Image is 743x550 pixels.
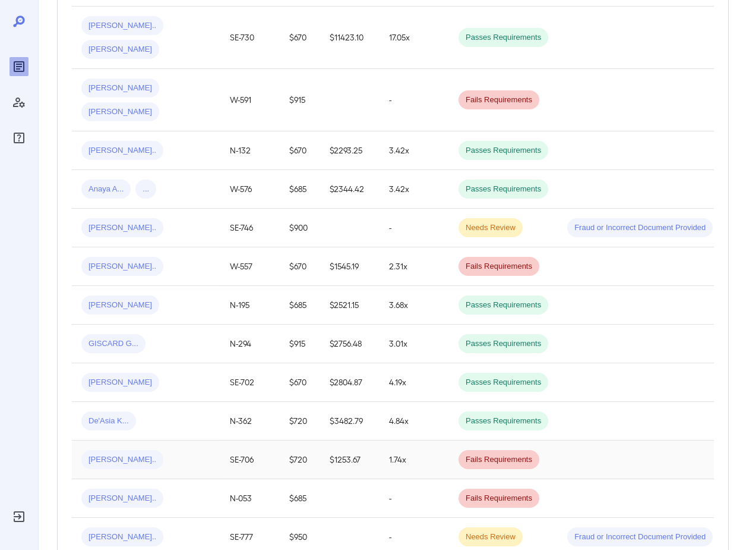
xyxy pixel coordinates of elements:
span: Fails Requirements [459,261,539,272]
span: [PERSON_NAME].. [81,222,163,234]
td: 3.42x [380,131,449,170]
span: [PERSON_NAME].. [81,454,163,466]
td: $685 [280,170,320,209]
span: Anaya A... [81,184,131,195]
td: $2344.42 [320,170,380,209]
td: 17.05x [380,7,449,69]
td: $670 [280,247,320,286]
td: SE-746 [220,209,280,247]
span: Fraud or Incorrect Document Provided [567,532,713,543]
td: SE-730 [220,7,280,69]
span: [PERSON_NAME] [81,44,159,55]
td: $1545.19 [320,247,380,286]
span: [PERSON_NAME].. [81,145,163,156]
td: N-053 [220,479,280,518]
span: [PERSON_NAME] [81,83,159,94]
span: GISCARD G... [81,338,146,350]
span: Passes Requirements [459,377,548,388]
span: [PERSON_NAME].. [81,493,163,504]
span: Needs Review [459,532,523,543]
td: $1253.67 [320,441,380,479]
td: 2.31x [380,247,449,286]
span: Passes Requirements [459,145,548,156]
span: [PERSON_NAME] [81,300,159,311]
td: 3.01x [380,325,449,363]
td: SE-706 [220,441,280,479]
td: $670 [280,363,320,402]
td: N-362 [220,402,280,441]
td: W-557 [220,247,280,286]
td: $2804.87 [320,363,380,402]
span: Passes Requirements [459,416,548,427]
td: $720 [280,441,320,479]
td: W-576 [220,170,280,209]
span: Passes Requirements [459,300,548,311]
span: Fraud or Incorrect Document Provided [567,222,713,234]
span: Passes Requirements [459,338,548,350]
span: Fails Requirements [459,454,539,466]
td: N-132 [220,131,280,170]
span: [PERSON_NAME] [81,377,159,388]
td: $11423.10 [320,7,380,69]
span: De'Asia K... [81,416,136,427]
span: [PERSON_NAME].. [81,20,163,32]
td: $3482.79 [320,402,380,441]
td: $685 [280,286,320,325]
td: 4.84x [380,402,449,441]
span: [PERSON_NAME].. [81,261,163,272]
td: $2521.15 [320,286,380,325]
span: ... [135,184,156,195]
td: 4.19x [380,363,449,402]
td: - [380,69,449,131]
td: $670 [280,131,320,170]
td: $900 [280,209,320,247]
td: $915 [280,69,320,131]
div: Manage Users [10,93,29,112]
td: $670 [280,7,320,69]
td: - [380,209,449,247]
td: SE-702 [220,363,280,402]
span: Passes Requirements [459,184,548,195]
td: N-294 [220,325,280,363]
td: 3.68x [380,286,449,325]
span: Needs Review [459,222,523,234]
td: $685 [280,479,320,518]
span: [PERSON_NAME] [81,106,159,118]
div: FAQ [10,128,29,147]
td: $2293.25 [320,131,380,170]
td: $915 [280,325,320,363]
td: N-195 [220,286,280,325]
td: $2756.48 [320,325,380,363]
span: [PERSON_NAME].. [81,532,163,543]
div: Log Out [10,507,29,526]
span: Fails Requirements [459,95,539,106]
td: - [380,479,449,518]
td: 3.42x [380,170,449,209]
td: W-591 [220,69,280,131]
div: Reports [10,57,29,76]
span: Passes Requirements [459,32,548,43]
td: $720 [280,402,320,441]
td: 1.74x [380,441,449,479]
span: Fails Requirements [459,493,539,504]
